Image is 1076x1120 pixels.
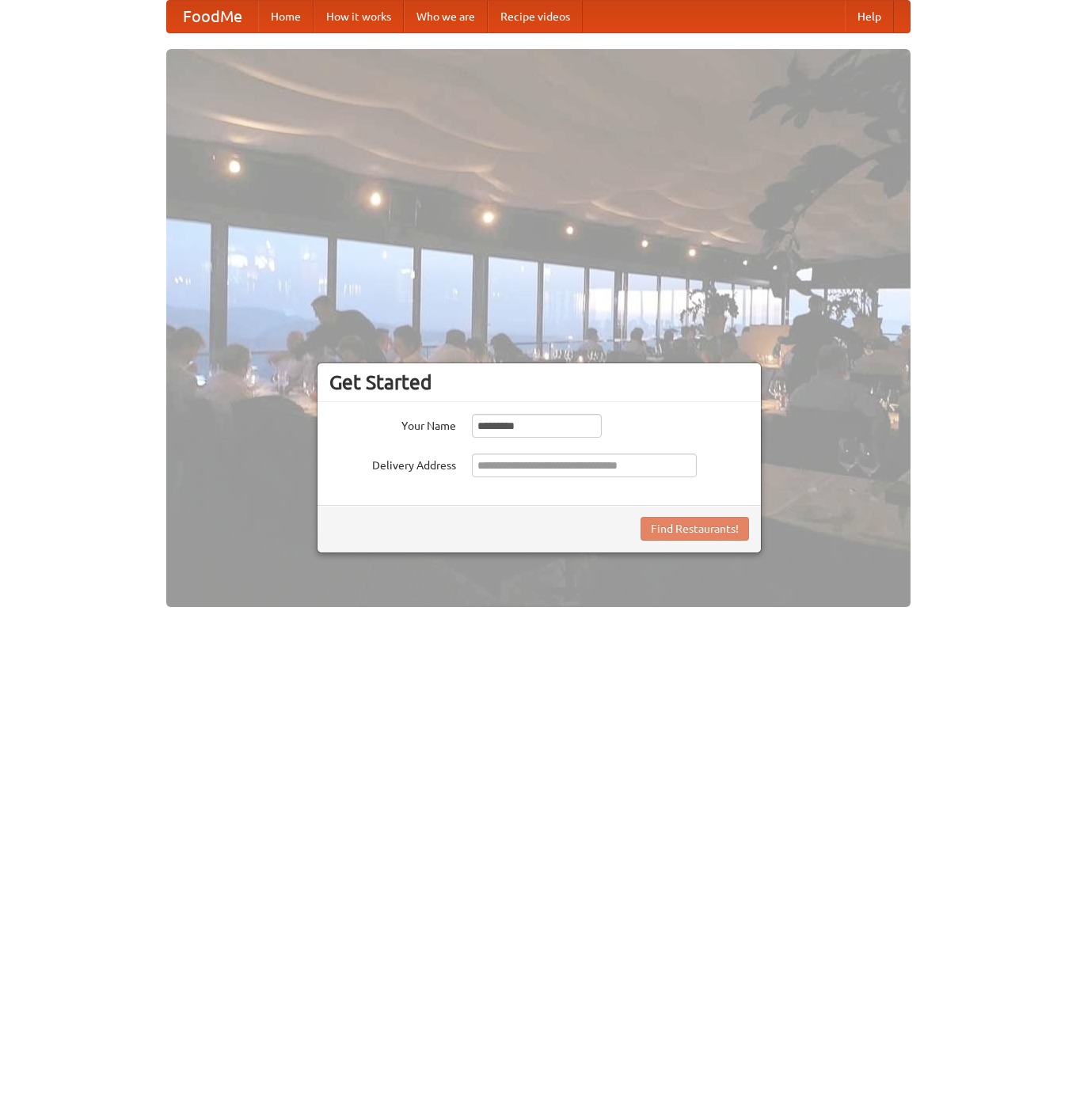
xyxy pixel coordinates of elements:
[845,1,894,32] a: Help
[641,517,749,541] button: Find Restaurants!
[488,1,583,32] a: Recipe videos
[329,454,456,473] label: Delivery Address
[329,370,749,394] h3: Get Started
[329,414,456,434] label: Your Name
[167,1,258,32] a: FoodMe
[258,1,314,32] a: Home
[314,1,404,32] a: How it works
[404,1,488,32] a: Who we are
